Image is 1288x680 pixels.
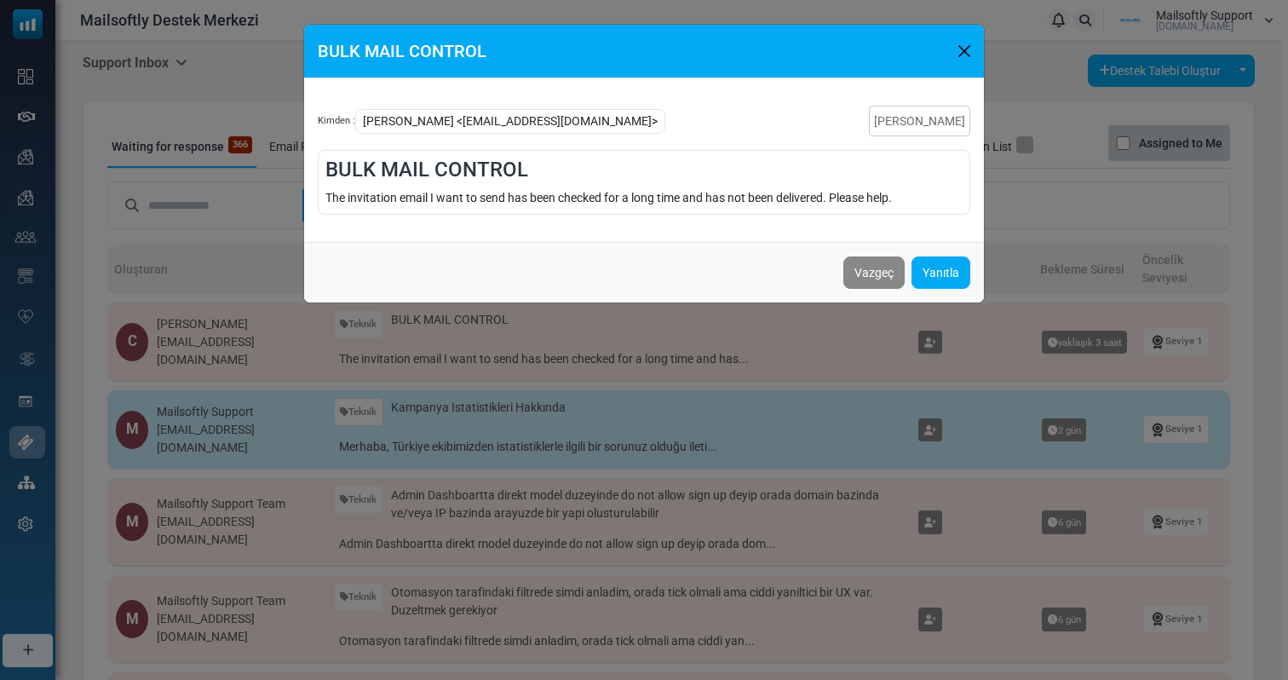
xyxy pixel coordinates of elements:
span: Kimden : [318,114,355,129]
div: The invitation email I want to send has been checked for a long time and has not been delivered. ... [325,189,963,207]
a: [PERSON_NAME] [869,106,970,136]
button: Vazgeç [843,256,905,289]
h5: BULK MAIL CONTROL [318,38,486,64]
button: Close [952,38,977,64]
h4: BULK MAIL CONTROL [325,158,963,182]
a: Yanıtla [911,256,970,289]
span: [PERSON_NAME] <[EMAIL_ADDRESS][DOMAIN_NAME]> [355,109,665,134]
